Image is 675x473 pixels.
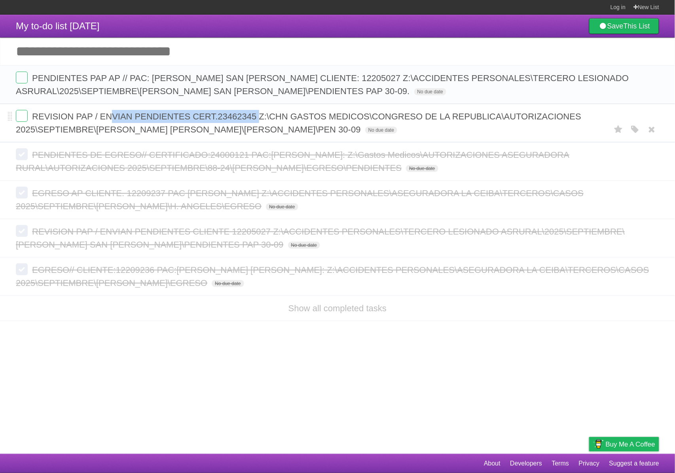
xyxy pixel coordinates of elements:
[16,112,581,134] span: REVISION PAP / ENVIAN PENDIENTES CERT.23462345 Z:\CHN GASTOS MEDICOS\CONGRESO DE LA REPUBLICA\AUT...
[266,203,298,210] span: No due date
[552,456,569,471] a: Terms
[624,22,650,30] b: This List
[16,72,28,83] label: Done
[484,456,501,471] a: About
[16,263,28,275] label: Done
[16,150,569,173] span: PENDIENTES DE EGRESO// CERTIFICADO:24000121 PAC:[PERSON_NAME]: Z:\Gastos Medicos\AUTORIZACIONES A...
[593,437,604,451] img: Buy me a coffee
[611,123,626,136] label: Star task
[16,21,100,31] span: My to-do list [DATE]
[365,127,397,134] span: No due date
[589,437,659,452] a: Buy me a coffee
[606,437,655,451] span: Buy me a coffee
[414,88,446,95] span: No due date
[16,110,28,122] label: Done
[16,227,625,250] span: REVISION PAP / ENVIAN PENDIENTES CLIENTE 12205027 Z:\ACCIDENTES PERSONALES\TERCERO LESIONADO ASRU...
[510,456,542,471] a: Developers
[288,303,387,313] a: Show all completed tasks
[16,148,28,160] label: Done
[16,188,584,211] span: EGRESO AP CLIENTE. 12209237 PAC [PERSON_NAME] Z:\ACCIDENTES PERSONALES\ASEGURADORA LA CEIBA\TERCE...
[16,265,649,288] span: EGRESO// CLIENTE:12209236 PAC:[PERSON_NAME] [PERSON_NAME]: Z:\ACCIDENTES PERSONALES\ASEGURADORA L...
[16,73,629,96] span: PENDIENTES PAP AP // PAC: [PERSON_NAME] SAN [PERSON_NAME] CLIENTE: 12205027 Z:\ACCIDENTES PERSONA...
[609,456,659,471] a: Suggest a feature
[16,187,28,199] label: Done
[589,18,659,34] a: SaveThis List
[288,242,320,249] span: No due date
[212,280,244,287] span: No due date
[16,225,28,237] label: Done
[579,456,599,471] a: Privacy
[406,165,438,172] span: No due date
